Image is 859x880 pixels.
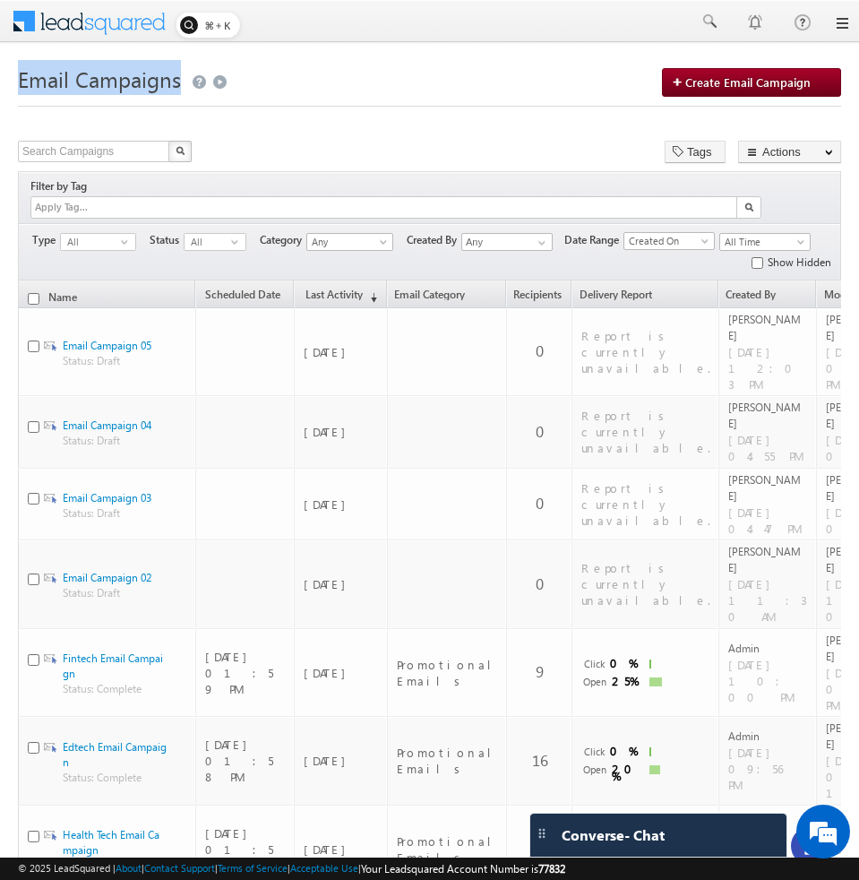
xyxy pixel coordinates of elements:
span: [DATE] 11:30 AM [728,576,809,625]
a: Fintech Email Campaign [63,651,163,680]
div: Admin [728,641,809,657]
span: (sorted descending) [363,290,377,305]
span: Delivery Report [580,289,669,300]
span: [DATE] [304,576,379,592]
span: All Time [720,234,805,250]
div: Minimize live chat window [294,9,337,52]
div: 25 [612,677,646,685]
a: Email Campaign 02 [63,571,151,584]
a: 0 [536,493,544,513]
div: [PERSON_NAME] [728,544,809,576]
span: Created By [407,232,461,248]
input: Type to Search [461,233,553,251]
span: Status: Draft [63,354,168,367]
a: Health Tech Email Campaign [63,828,159,857]
span: Converse - Chat [562,827,665,843]
a: Acceptable Use [290,862,358,874]
a: Created On [623,232,715,250]
span: Created by (date) [726,289,806,300]
span: [DATE] 01:58 PM [205,737,279,785]
span: [DATE] [304,841,379,858]
span: [DATE] 10:00 PM [728,657,809,705]
span: Status [150,232,184,248]
a: Last Activity(sorted descending) [295,289,386,307]
span: Type [32,232,60,248]
a: Terms of Service [218,862,288,874]
a: Created By [719,289,815,307]
div: Filter by Tag [30,177,93,196]
div: Chat with us now [93,94,301,117]
a: Email Campaign 04 [63,418,151,432]
div: 0 [610,660,644,667]
span: [DATE] 12:03 PM [728,344,809,393]
input: Apply Tag... [33,200,140,215]
div: Report is currently unavailable. [581,408,710,456]
span: Status: Draft [63,586,168,600]
span: [DATE] [304,424,379,440]
div: [PERSON_NAME] [728,312,809,344]
a: 0 [536,341,544,361]
span: Status: Draft [63,434,168,447]
span: [DATE] [304,753,379,769]
a: Email Campaign 05 [63,339,151,352]
button: Actions [738,141,841,163]
img: carter-drag [535,826,549,841]
div: [PERSON_NAME] [728,472,809,505]
span: [DATE] 04:47 PM [728,505,809,537]
div: Report is currently unavailable. [581,560,710,608]
a: Email Campaign 03 [63,491,151,505]
div: 20 [612,765,646,780]
button: Tags [665,141,726,163]
span: Date Range [564,232,623,248]
span: [DATE] 09:56 PM [728,745,809,793]
span: Any [307,234,389,250]
a: Any [306,233,393,251]
img: Search [744,203,753,211]
a: 0 [536,421,544,442]
span: [DATE] 01:58 PM [205,825,279,874]
a: All Time [719,233,811,251]
span: Status: Complete [63,682,168,695]
a: Create Email Campaign [662,68,841,97]
span: [DATE] 01:59 PM [205,649,279,697]
span: [DATE] 04:55 PM [728,432,809,464]
div: Click [581,744,604,760]
textarea: Type your message and hit 'Enter' [23,166,327,537]
span: Created On [624,233,709,249]
div: Report is currently unavailable. [581,328,710,376]
span: Create Email Campaign [685,74,811,90]
span: Category [260,232,306,248]
span: 77832 [538,862,565,876]
div: Report is currently unavailable. [581,480,710,529]
span: Email Campaigns [18,65,181,93]
img: add_icon.png [672,76,685,87]
a: Scheduled Date [196,289,293,307]
span: select [121,237,135,246]
a: About [116,862,142,874]
span: Email Category [394,289,484,300]
a: Recipients [507,289,571,307]
a: 9 [536,661,544,682]
span: Promotional Emails [397,657,505,689]
span: © 2025 LeadSquared | | | | | [18,860,565,877]
span: Status: Draft [63,506,168,520]
div: Open [581,762,606,778]
span: Status: Complete [63,771,168,784]
div: [PERSON_NAME] [728,400,809,432]
a: Show All Items [528,234,551,252]
span: [DATE] [304,344,379,360]
a: Name [42,290,86,304]
img: d_60004797649_company_0_60004797649 [30,94,75,117]
input: Check all records [28,293,39,305]
div: Open [581,674,606,690]
label: Show Hidden [768,255,831,271]
div: Admin [728,729,809,745]
a: 0 [536,574,544,594]
div: Click [581,656,604,672]
span: Promotional Emails [397,833,505,866]
em: Start Chat [244,552,325,576]
span: Your Leadsquared Account Number is [361,862,565,876]
span: Scheduled Date [202,289,284,300]
img: Search [176,146,185,155]
a: Edtech Email Campaign [63,740,167,769]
